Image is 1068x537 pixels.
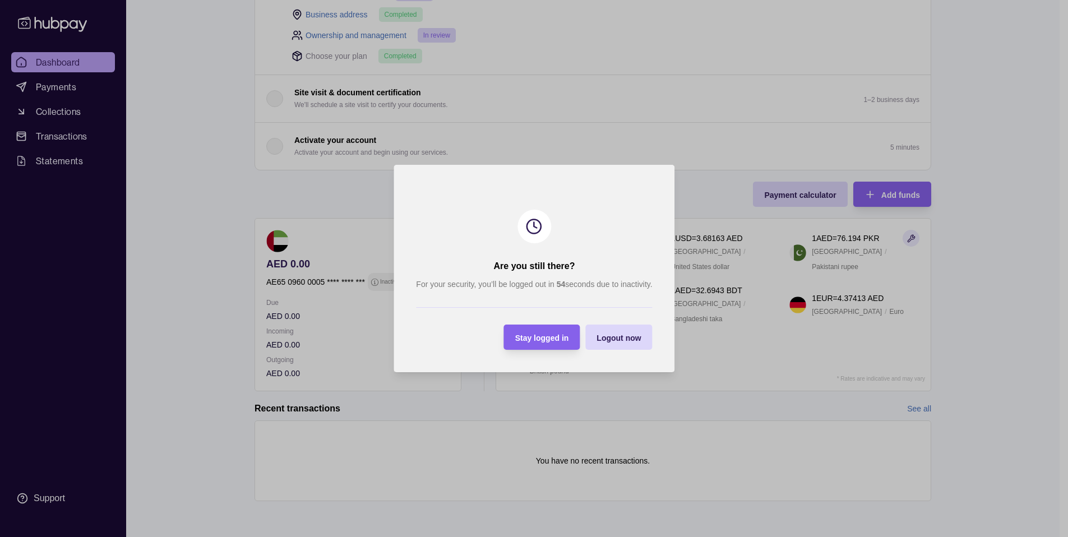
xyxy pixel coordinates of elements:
p: For your security, you’ll be logged out in seconds due to inactivity. [416,278,652,290]
button: Stay logged in [503,325,580,350]
button: Logout now [585,325,652,350]
span: Logout now [597,334,641,342]
span: Stay logged in [515,334,568,342]
strong: 54 [556,280,565,289]
h2: Are you still there? [493,260,575,272]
